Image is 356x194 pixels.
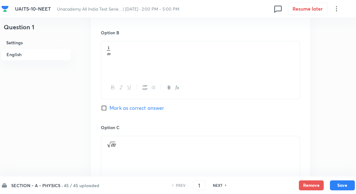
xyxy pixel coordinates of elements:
[1,5,10,12] a: Company Logo
[288,2,328,15] button: Resume later
[299,180,324,190] button: Remove
[1,22,71,37] h4: Question 1
[57,6,179,12] span: Unacademy All India Test Serie... | [DATE] · 2:00 PM - 5:00 PM
[106,45,112,57] img: 04-10-25-06:16:41-AM
[15,5,51,12] span: UAITS-10-NEET
[101,124,300,131] h6: Option C
[110,104,164,112] span: Mark as correct answer
[64,182,99,189] h6: 45 / 45 uploaded
[1,5,9,12] img: Company Logo
[106,140,118,149] img: 04-10-25-06:16:48-AM
[1,37,71,48] h6: Settings
[101,29,300,36] h6: Option B
[213,182,222,188] h6: NEXT
[176,182,185,188] h6: PREV
[11,182,63,189] h6: SECTION - A - PHYSICS ·
[1,48,71,61] h6: English
[330,180,355,190] button: Save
